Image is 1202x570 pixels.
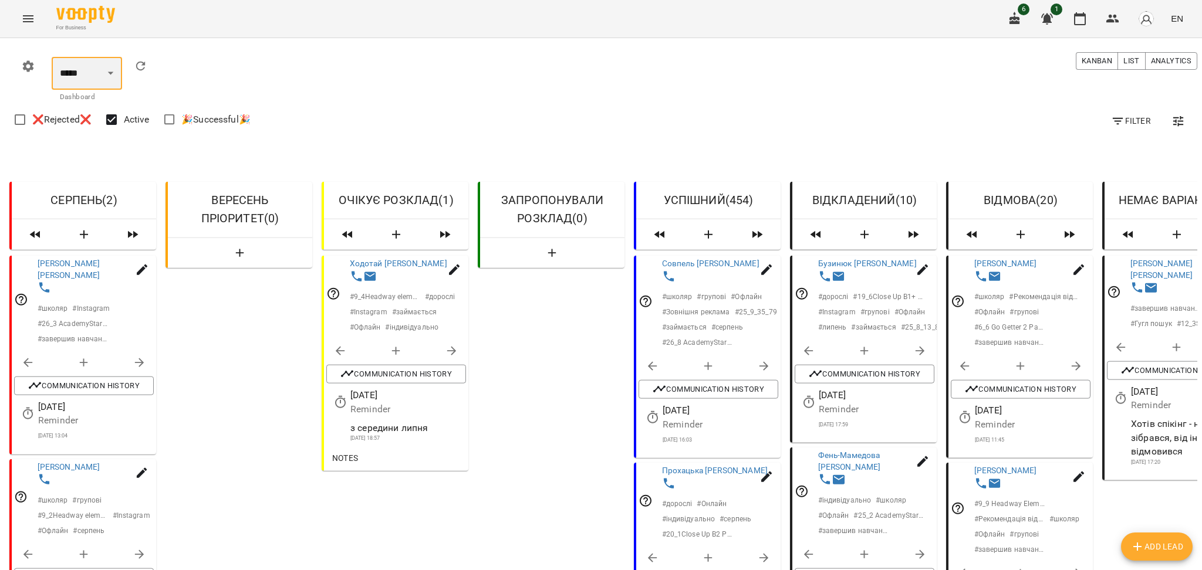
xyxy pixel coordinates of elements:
p: Dashboard [60,91,114,103]
a: Совпель [PERSON_NAME] [662,259,759,268]
p: # Онлайн [697,498,727,509]
span: 6 [1018,4,1029,15]
svg: Responsible employee is not set [14,490,28,504]
img: avatar_s.png [1138,11,1154,27]
button: List [1117,52,1145,70]
p: [DATE] [975,403,1090,418]
h6: ОЧІКУЄ РОЗКЛАД ( 1 ) [333,191,459,209]
svg: Responsible employee is not set [14,293,28,307]
p: з середини липня [350,420,466,435]
p: # липень [818,322,847,333]
p: # Офлайн [731,291,762,302]
button: EN [1166,8,1188,29]
p: # школяр [38,494,68,505]
p: # 25_2 AcademyStars1 School aan [853,510,924,520]
p: # Офлайн [818,510,849,520]
a: [PERSON_NAME] [PERSON_NAME] [1130,259,1193,280]
button: Notes [326,447,364,468]
p: # завершив навчання [1130,303,1201,313]
p: # займається [392,307,437,317]
p: [DATE] 13:04 [38,432,154,440]
button: Kanban [1076,52,1118,70]
button: Communication History [14,376,154,395]
span: Communication History [332,367,460,381]
span: Analytics [1151,55,1191,67]
button: Communication History [639,380,778,399]
span: Notes [331,450,359,464]
p: # дорослі [425,291,455,302]
button: Analytics [1145,52,1197,70]
h6: ВІДКЛАДЕНИЙ ( 10 ) [802,191,927,209]
svg: Responsible employee is not set [951,501,965,515]
button: Add Lead [839,224,890,245]
p: # 19_6Close Up B1+ Past PerfPast PerfCont [853,291,923,302]
button: Add Lead [173,243,308,264]
span: Move leads from the column [797,224,835,245]
p: # завершив навчання [974,337,1045,348]
p: # 26_8 AcademyStars2 Fruitsvegetables would like [662,337,732,348]
a: [PERSON_NAME] [974,466,1037,475]
p: # дорослі [662,498,693,509]
p: # групові [860,307,890,317]
button: Filter [1106,110,1155,131]
p: # школяр [662,291,693,302]
span: 🎉Successful🎉 [181,113,251,127]
p: [DATE] 16:03 [663,436,778,444]
p: # школяр [974,291,1005,302]
p: # Офлайн [974,307,1005,317]
span: Communication History [957,382,1085,396]
p: # завершив навчання [818,525,889,535]
p: # завершив навчання [974,544,1045,555]
p: # Instagram [818,307,856,317]
p: # 25_9_35_79 [735,307,777,317]
span: Move leads from the column [114,224,151,245]
p: Reminder [975,418,1090,432]
h6: ВЕРЕСЕНЬ ПРІОРИТЕТ ( 0 ) [177,191,303,228]
button: Communication History [795,365,934,384]
span: ❌Rejected❌ [32,113,92,127]
p: # дорослі [818,291,849,302]
p: [DATE] [663,403,778,418]
p: # групові [1009,307,1039,317]
a: [PERSON_NAME] [PERSON_NAME] [38,259,100,280]
p: # 9_9 Headway Elementary comparativessuperlatives [974,498,1045,509]
button: Menu [14,5,42,33]
p: # 9_4Headway elementary There isare [350,291,420,302]
p: # групові [72,494,102,505]
a: [PERSON_NAME] [38,462,100,471]
span: 1 [1051,4,1062,15]
a: Ходотай [PERSON_NAME] [350,259,447,268]
p: # завершив навчання [38,333,108,344]
span: Move leads from the column [641,224,678,245]
p: # Instagram [72,303,110,313]
p: Reminder [38,413,154,428]
p: # серпень [711,322,743,333]
p: # Офлайн [350,322,381,333]
span: Kanban [1082,55,1112,67]
p: [DATE] [38,400,154,414]
p: # школяр [876,494,906,505]
button: Communication History [326,365,466,384]
p: # займається [851,322,896,333]
button: Add Lead [1121,532,1193,561]
a: [PERSON_NAME] [974,259,1037,268]
span: Move leads from the column [738,224,776,245]
p: [DATE] 17:59 [819,420,934,429]
span: Move leads from the column [426,224,464,245]
p: Reminder [819,402,934,416]
p: # 26_3 AcademyStars2 Our things PossAdj [38,318,108,328]
p: # групові [697,291,726,302]
svg: Responsible employee is not set [1107,285,1121,299]
span: Move leads from the column [1051,224,1088,245]
p: [DATE] [819,388,934,402]
h6: ВІДМОВА ( 20 ) [958,191,1083,209]
p: Reminder [350,402,466,416]
span: Add Lead [1130,540,1183,554]
svg: Responsible employee is not set [326,287,340,301]
span: Move leads from the column [1109,224,1147,245]
svg: Responsible employee is not set [795,484,809,498]
span: Active [124,113,150,127]
p: # групові [1009,529,1039,540]
a: Бузинюк [PERSON_NAME] [818,259,917,268]
p: [DATE] 18:57 [350,435,466,443]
